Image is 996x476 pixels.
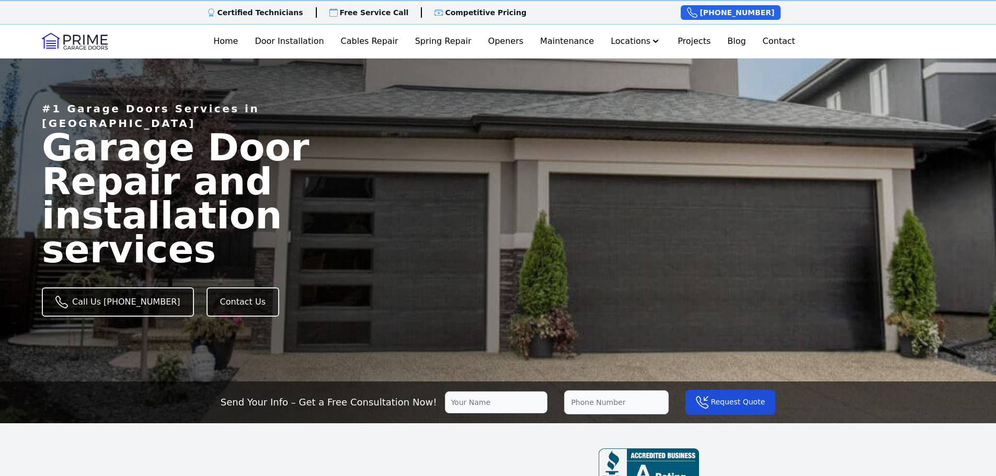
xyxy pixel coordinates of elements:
[445,391,547,413] input: Your Name
[681,5,781,20] a: [PHONE_NUMBER]
[340,7,409,18] p: Free Service Call
[217,7,303,18] p: Certified Technicians
[221,395,437,410] p: Send Your Info – Get a Free Consultation Now!
[723,31,750,52] a: Blog
[42,33,108,50] img: Logo
[250,31,328,52] a: Door Installation
[759,31,799,52] a: Contact
[445,7,526,18] p: Competitive Pricing
[411,31,476,52] a: Spring Repair
[484,31,528,52] a: Openers
[685,390,775,415] button: Request Quote
[42,101,343,131] p: #1 Garage Doors Services in [GEOGRAPHIC_DATA]
[337,31,403,52] a: Cables Repair
[536,31,598,52] a: Maintenance
[207,287,279,317] a: Contact Us
[673,31,715,52] a: Projects
[42,287,194,317] a: Call Us [PHONE_NUMBER]
[606,31,665,52] button: Locations
[564,390,669,414] input: Phone Number
[42,125,309,271] span: Garage Door Repair and installation services
[209,31,242,52] a: Home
